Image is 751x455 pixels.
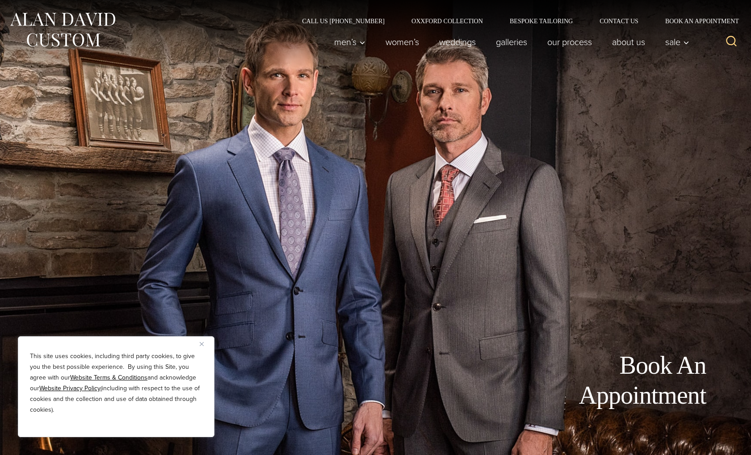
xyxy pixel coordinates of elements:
[398,18,496,24] a: Oxxford Collection
[537,33,602,51] a: Our Process
[334,38,365,46] span: Men’s
[505,351,706,410] h1: Book An Appointment
[289,18,398,24] a: Call Us [PHONE_NUMBER]
[200,338,210,349] button: Close
[602,33,655,51] a: About Us
[429,33,486,51] a: weddings
[586,18,652,24] a: Contact Us
[289,18,742,24] nav: Secondary Navigation
[694,428,742,451] iframe: Opens a widget where you can chat to one of our agents
[665,38,689,46] span: Sale
[721,31,742,53] button: View Search Form
[486,33,537,51] a: Galleries
[39,384,101,393] a: Website Privacy Policy
[30,351,202,415] p: This site uses cookies, including third party cookies, to give you the best possible experience. ...
[9,10,116,50] img: Alan David Custom
[376,33,429,51] a: Women’s
[200,342,204,346] img: Close
[496,18,586,24] a: Bespoke Tailoring
[324,33,694,51] nav: Primary Navigation
[652,18,742,24] a: Book an Appointment
[70,373,147,382] a: Website Terms & Conditions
